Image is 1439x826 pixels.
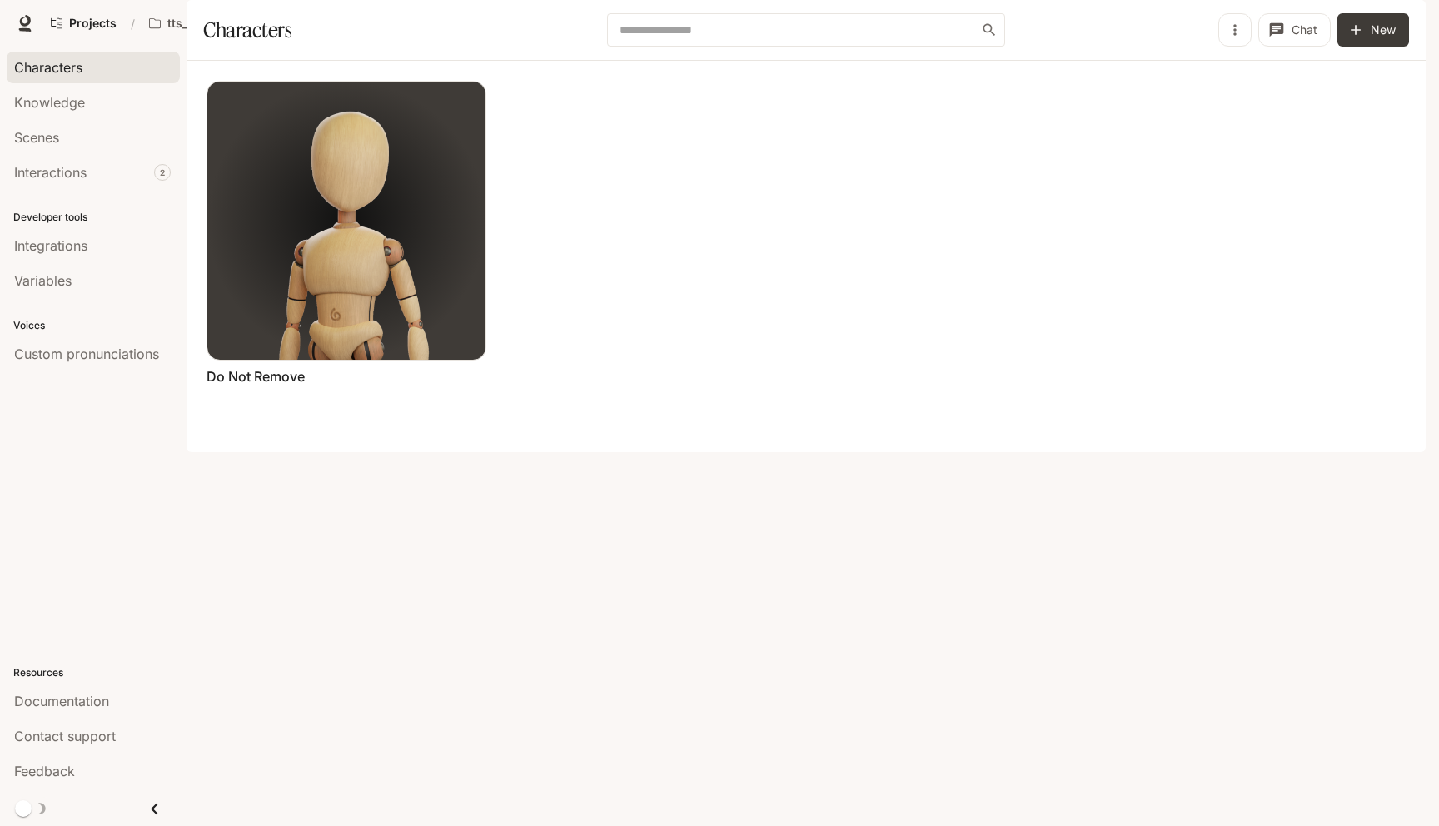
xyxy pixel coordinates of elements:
button: Open workspace menu [142,7,286,40]
a: Go to projects [43,7,124,40]
span: Projects [69,17,117,31]
p: tts_v3_all_custom_voices_testing [167,17,261,31]
button: New [1337,13,1409,47]
h1: Characters [203,13,291,47]
div: / [124,15,142,32]
img: Do Not Remove [207,82,485,360]
a: Do Not Remove [207,367,305,386]
button: Chat [1258,13,1331,47]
